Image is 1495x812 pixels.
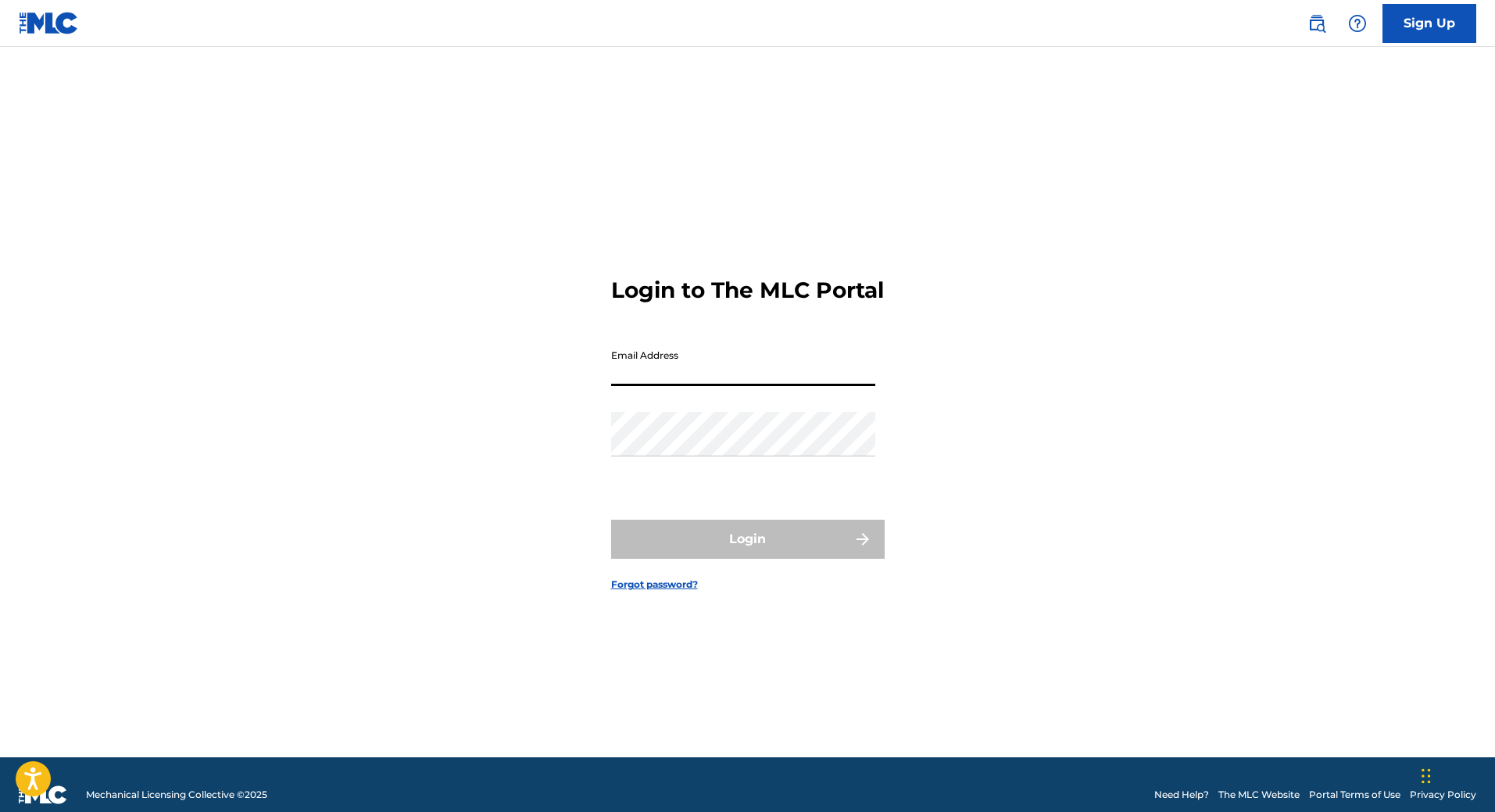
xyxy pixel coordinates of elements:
[1309,788,1400,802] a: Portal Terms of Use
[19,785,67,804] img: logo
[1301,8,1332,39] a: Public Search
[1410,788,1476,802] a: Privacy Policy
[1417,737,1495,812] iframe: Chat Widget
[1422,753,1431,799] div: Arrastrar
[1348,14,1367,33] img: help
[1218,788,1300,802] a: The MLC Website
[1417,737,1495,812] div: Widget de chat
[19,12,79,34] img: MLC Logo
[1154,788,1209,802] a: Need Help?
[1342,8,1373,39] div: Help
[86,788,267,802] span: Mechanical Licensing Collective © 2025
[611,578,698,592] a: Forgot password?
[1382,4,1476,43] a: Sign Up
[611,277,884,304] h3: Login to The MLC Portal
[1307,14,1326,33] img: search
